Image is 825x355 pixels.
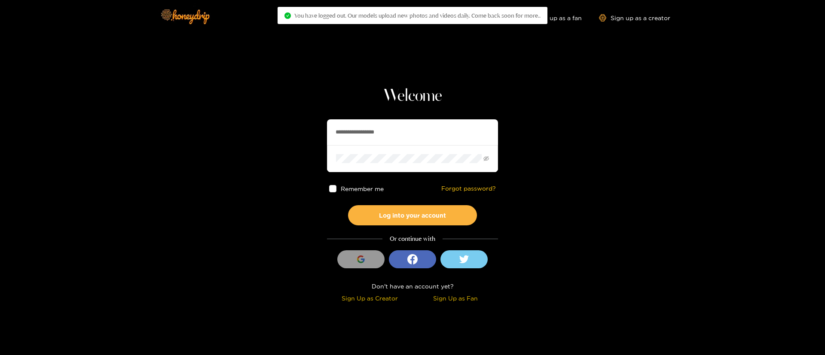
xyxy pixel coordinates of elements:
a: Sign up as a creator [599,14,670,21]
div: Sign Up as Fan [415,293,496,303]
a: Sign up as a fan [523,14,582,21]
span: You have logged out. Our models upload new photos and videos daily. Come back soon for more.. [294,12,541,19]
span: eye-invisible [483,156,489,161]
a: Forgot password? [441,185,496,192]
button: Log into your account [348,205,477,225]
div: Or continue with [327,234,498,244]
div: Sign Up as Creator [329,293,410,303]
span: Remember me [341,185,384,192]
h1: Welcome [327,86,498,106]
div: Don't have an account yet? [327,281,498,291]
span: check-circle [284,12,291,19]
